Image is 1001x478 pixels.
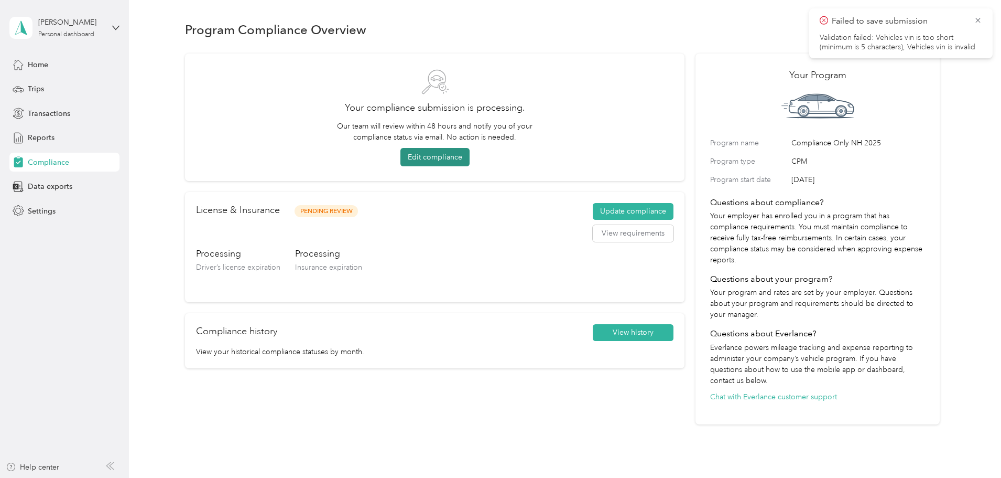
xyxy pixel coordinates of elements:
h4: Questions about Everlance? [710,327,925,340]
label: Program start date [710,174,788,185]
button: View requirements [593,225,673,242]
span: Settings [28,206,56,217]
div: Personal dashboard [38,31,94,38]
button: Chat with Everlance customer support [710,391,837,402]
h4: Questions about your program? [710,273,925,285]
h2: Compliance history [196,324,277,338]
span: [DATE] [791,174,925,185]
p: Your program and rates are set by your employer. Questions about your program and requirements sh... [710,287,925,320]
h4: Questions about compliance? [710,196,925,209]
span: Compliance [28,157,69,168]
span: Trips [28,83,44,94]
span: Insurance expiration [295,263,362,272]
button: View history [593,324,673,341]
span: CPM [791,156,925,167]
span: Pending Review [295,205,358,217]
h3: Processing [295,247,362,260]
p: Failed to save submission [832,15,966,28]
div: [PERSON_NAME] [38,17,104,28]
label: Program type [710,156,788,167]
h2: Your compliance submission is processing. [200,101,670,115]
span: Reports [28,132,55,143]
span: Home [28,59,48,70]
h3: Processing [196,247,280,260]
span: Driver’s license expiration [196,263,280,272]
span: Data exports [28,181,72,192]
h1: Program Compliance Overview [185,24,366,35]
p: Your employer has enrolled you in a program that has compliance requirements. You must maintain c... [710,210,925,265]
p: Everlance powers mileage tracking and expense reporting to administer your company’s vehicle prog... [710,342,925,386]
iframe: Everlance-gr Chat Button Frame [942,419,1001,478]
label: Program name [710,137,788,148]
button: Update compliance [593,203,673,220]
li: Validation failed: Vehicles vin is too short (minimum is 5 characters), Vehicles vin is invalid [820,33,982,52]
p: Our team will review within 48 hours and notify you of your compliance status via email. No actio... [332,121,538,143]
button: Edit compliance [400,148,470,166]
h2: License & Insurance [196,203,280,217]
h2: Your Program [710,68,925,82]
span: Compliance Only NH 2025 [791,137,925,148]
p: View your historical compliance statuses by month. [196,346,673,357]
span: Transactions [28,108,70,119]
button: Help center [6,462,59,473]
